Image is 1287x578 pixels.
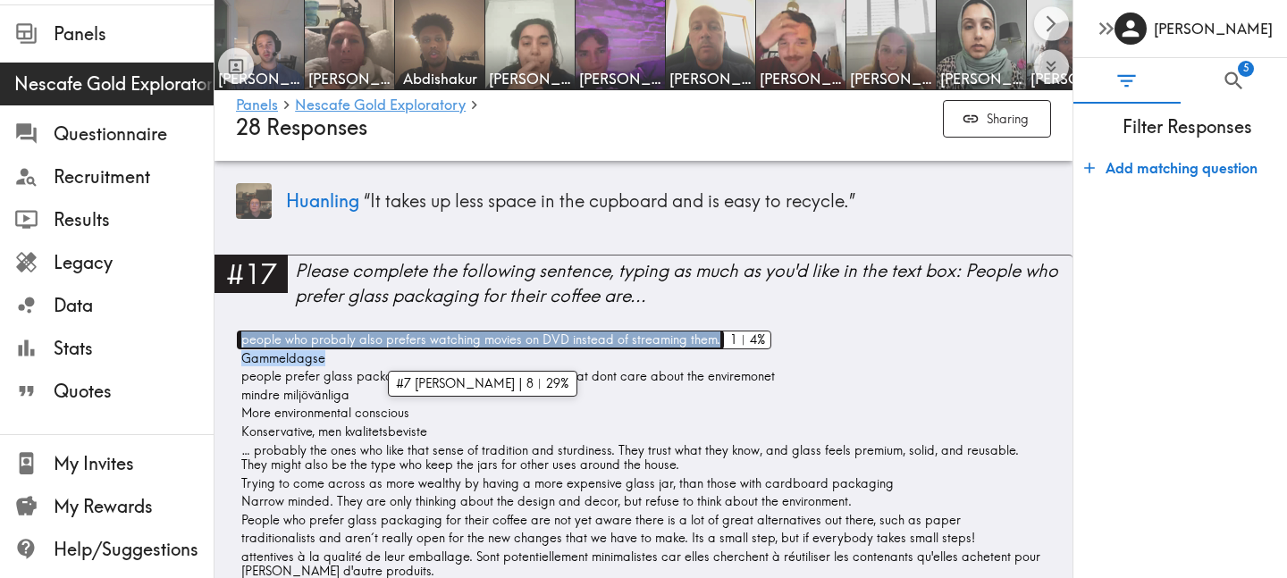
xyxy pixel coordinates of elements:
span: people prefer glass packaging for their coffe are people that dont care about the enviremonet [237,367,775,386]
span: Recruitment [54,164,214,189]
span: Results [54,207,214,232]
span: Quotes [54,379,214,404]
span: Trying to come across as more wealthy by having a more expensive glass jar, than those with cardb... [237,474,894,493]
span: More environmental conscious [237,404,409,423]
span: 28 Responses [236,114,367,140]
h6: [PERSON_NAME] [1154,19,1273,38]
p: “ It takes up less space in the cupboard and is easy to recycle. ” [286,188,1051,214]
span: people who probaly also prefers watching movies on DVD instead of streaming them. [237,331,720,349]
span: [PERSON_NAME] [218,69,300,88]
a: #17Please complete the following sentence, typing as much as you'd like in the text box: People w... [214,255,1072,323]
a: Panels [236,97,278,114]
span: [PERSON_NAME] [940,69,1022,88]
span: Narrow minded. They are only thinking about the design and decor, but refuse to think about the e... [237,492,852,511]
span: Questionnaire [54,121,214,147]
div: Please complete the following sentence, typing as much as you'd like in the text box: People who ... [295,258,1072,308]
span: … probably the ones who like that sense of tradition and sturdiness. They trust what they know, a... [237,441,1046,474]
div: #17 [214,255,288,292]
button: Add matching question [1077,150,1265,186]
button: Scroll right [1034,6,1069,41]
span: Legacy [54,250,214,275]
span: Panels [54,21,214,46]
a: Nescafe Gold Exploratory [295,97,466,114]
span: [PERSON_NAME] [1030,69,1113,88]
button: Sharing [943,100,1051,138]
span: 5 [1238,61,1254,77]
span: Abdishakur [399,69,481,88]
span: Help/Suggestions [54,537,214,562]
span: Data [54,293,214,318]
button: Expand to show all items [1034,49,1069,84]
span: mindre miljövänliga [237,386,349,405]
span: Stats [54,336,214,361]
span: [PERSON_NAME] [850,69,932,88]
span: [PERSON_NAME] [760,69,842,88]
span: [PERSON_NAME] [489,69,571,88]
span: [PERSON_NAME] [579,69,661,88]
a: Panelist thumbnailHuanling “It takes up less space in the cupboard and is easy to recycle.” [236,176,1051,226]
span: [PERSON_NAME] [669,69,752,88]
span: traditionalists and aren´t really open for the new changes that we have to make. Its a small step... [237,529,975,548]
button: Toggle between responses and questions [218,48,254,84]
span: Search [1222,69,1246,93]
span: Konservative, men kvalitetsbeviste [237,423,427,441]
span: People who prefer glass packaging for their coffee are not yet aware there is a lot of great alte... [237,511,961,530]
span: Nescafe Gold Exploratory [14,71,214,96]
span: My Rewards [54,494,214,519]
span: My Invites [54,451,214,476]
span: Huanling [286,189,359,212]
img: Panelist thumbnail [236,183,272,219]
span: Gammeldagse [237,349,325,368]
span: Filter Responses [1088,114,1287,139]
span: [PERSON_NAME] [308,69,391,88]
button: Filter Responses [1073,58,1181,104]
